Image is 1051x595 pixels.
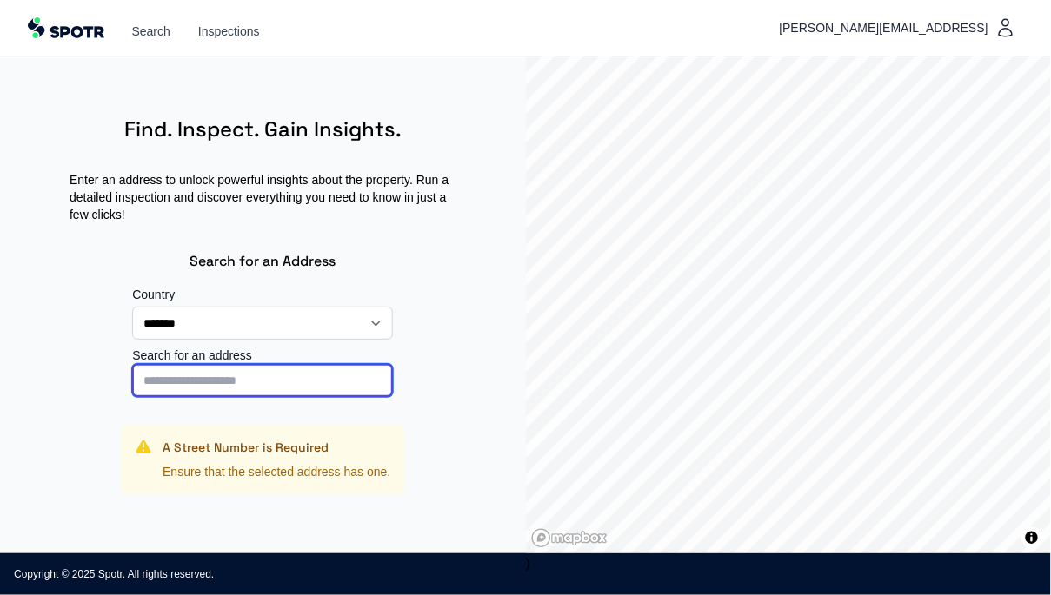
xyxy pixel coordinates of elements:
h3: Search for an Address [190,237,336,286]
p: Enter an address to unlock powerful insights about the property. Run a detailed inspection and di... [28,157,498,237]
span: [PERSON_NAME][EMAIL_ADDRESS] [780,17,995,38]
a: Mapbox homepage [531,528,608,548]
button: Toggle attribution [1021,527,1042,548]
p: Ensure that the selected address has one. [163,463,390,480]
label: Country [132,286,393,303]
button: [PERSON_NAME][EMAIL_ADDRESS] [773,10,1023,45]
a: Search [132,23,170,40]
label: Search for an address [132,347,393,364]
h3: A Street Number is Required [163,439,390,456]
a: Inspections [198,23,260,40]
h1: Find. Inspect. Gain Insights. [124,102,402,157]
